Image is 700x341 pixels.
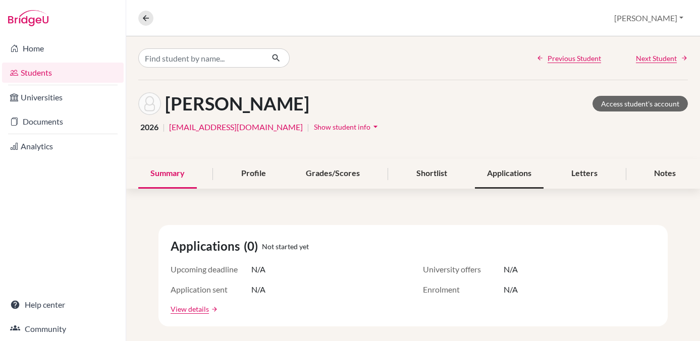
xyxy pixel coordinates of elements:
a: Help center [2,295,124,315]
span: | [307,121,309,133]
div: Notes [642,159,688,189]
span: Next Student [636,53,677,64]
a: Next Student [636,53,688,64]
span: University offers [423,263,504,275]
div: Letters [559,159,610,189]
span: (0) [244,237,262,255]
a: View details [171,304,209,314]
span: N/A [251,283,265,296]
span: Upcoming deadline [171,263,251,275]
span: N/A [504,263,518,275]
i: arrow_drop_down [370,122,381,132]
a: Community [2,319,124,339]
a: [EMAIL_ADDRESS][DOMAIN_NAME] [169,121,303,133]
span: N/A [504,283,518,296]
button: [PERSON_NAME] [610,9,688,28]
a: arrow_forward [209,306,218,313]
a: Universities [2,87,124,107]
span: Previous Student [548,53,601,64]
img: Bridge-U [8,10,48,26]
div: Summary [138,159,197,189]
span: | [163,121,165,133]
img: Hussein Shalaby's avatar [138,92,161,115]
a: Previous Student [536,53,601,64]
div: Shortlist [404,159,459,189]
span: Application sent [171,283,251,296]
span: N/A [251,263,265,275]
div: Profile [229,159,278,189]
span: 2026 [140,121,158,133]
input: Find student by name... [138,48,263,68]
a: Access student's account [593,96,688,111]
a: Documents [2,111,124,132]
button: Show student infoarrow_drop_down [313,119,381,135]
span: Enrolment [423,283,504,296]
h1: [PERSON_NAME] [165,93,309,115]
span: Applications [171,237,244,255]
a: Students [2,63,124,83]
span: Not started yet [262,241,309,252]
a: Home [2,38,124,59]
span: Show student info [314,123,370,131]
a: Analytics [2,136,124,156]
div: Applications [475,159,544,189]
div: Grades/Scores [294,159,372,189]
